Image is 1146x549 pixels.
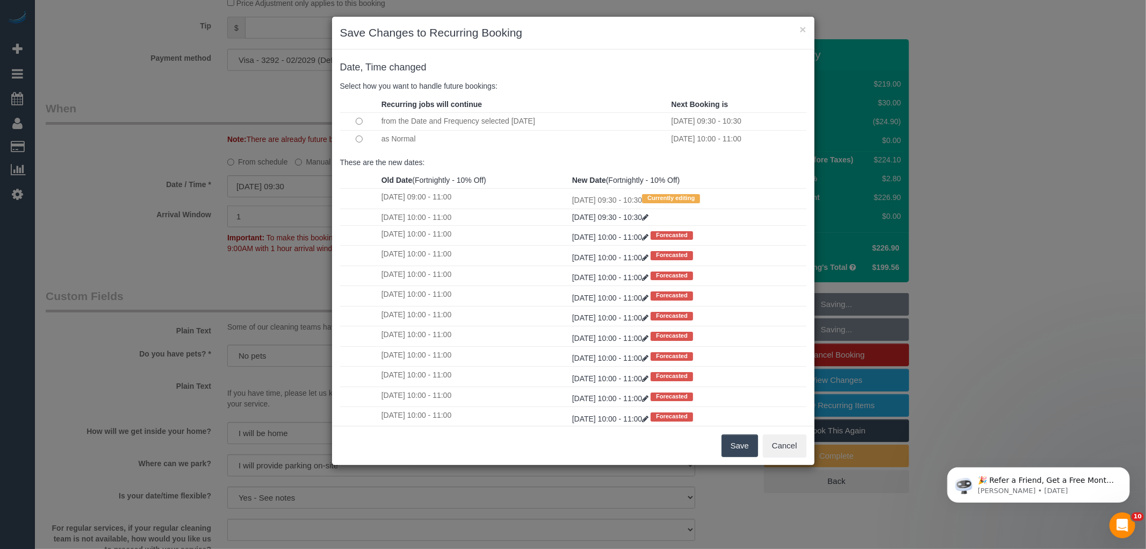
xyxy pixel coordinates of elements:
span: Forecasted [651,412,693,421]
td: [DATE] 09:30 - 10:30 [668,112,806,130]
button: × [799,24,806,35]
td: from the Date and Frequency selected [DATE] [379,112,669,130]
h3: Save Changes to Recurring Booking [340,25,806,41]
p: Select how you want to handle future bookings: [340,81,806,91]
td: [DATE] 09:00 - 11:00 [379,189,570,209]
span: Forecasted [651,393,693,401]
td: [DATE] 10:00 - 11:00 [379,209,570,225]
td: [DATE] 10:00 - 11:00 [668,130,806,147]
a: [DATE] 10:00 - 11:00 [572,394,651,403]
a: [DATE] 10:00 - 11:00 [572,273,651,282]
span: Forecasted [651,272,693,280]
td: as Normal [379,130,669,147]
a: [DATE] 10:00 - 11:00 [572,253,651,262]
span: 10 [1131,512,1144,521]
button: Cancel [763,434,806,457]
button: Save [722,434,758,457]
td: [DATE] 10:00 - 11:00 [379,407,570,427]
td: [DATE] 10:00 - 11:00 [379,246,570,266]
td: [DATE] 10:00 - 11:00 [379,387,570,407]
td: [DATE] 10:00 - 11:00 [379,346,570,366]
td: [DATE] 10:00 - 11:00 [379,225,570,245]
td: [DATE] 10:00 - 11:00 [379,266,570,286]
strong: Old Date [381,176,413,184]
iframe: Intercom live chat [1109,512,1135,538]
span: Forecasted [651,291,693,300]
td: [DATE] 10:00 - 11:00 [379,326,570,346]
span: Currently editing [642,194,700,203]
a: [DATE] 10:00 - 11:00 [572,233,651,241]
iframe: Intercom notifications message [931,445,1146,520]
a: [DATE] 10:00 - 11:00 [572,354,651,362]
strong: New Date [572,176,606,184]
span: Date, Time [340,62,387,73]
span: Forecasted [651,312,693,320]
td: [DATE] 10:00 - 11:00 [379,286,570,306]
span: Forecasted [651,372,693,381]
td: [DATE] 10:00 - 11:00 [379,306,570,326]
a: [DATE] 10:00 - 11:00 [572,294,651,302]
a: [DATE] 10:00 - 11:00 [572,334,651,343]
th: (Fortnightly - 10% Off) [570,172,806,189]
a: [DATE] 10:00 - 11:00 [572,374,651,383]
span: Forecasted [651,352,693,361]
a: [DATE] 10:00 - 11:00 [572,415,651,423]
h4: changed [340,62,806,73]
span: Forecasted [651,251,693,260]
span: Forecasted [651,332,693,340]
td: [DATE] 10:00 - 11:00 [379,367,570,387]
td: [DATE] 09:30 - 10:30 [570,189,806,209]
a: [DATE] 10:00 - 11:00 [572,313,651,322]
p: These are the new dates: [340,157,806,168]
th: (Fortnightly - 10% Off) [379,172,570,189]
strong: Next Booking is [671,100,728,109]
a: [DATE] 09:30 - 10:30 [572,213,648,222]
strong: Recurring jobs will continue [381,100,482,109]
span: Forecasted [651,231,693,240]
